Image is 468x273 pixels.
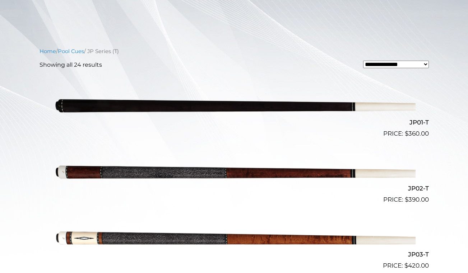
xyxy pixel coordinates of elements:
nav: Breadcrumb [40,47,429,55]
span: $ [405,196,408,203]
h2: JP03-T [40,248,429,261]
a: Pool Cues [58,48,84,55]
bdi: 360.00 [405,130,429,137]
h2: JP02-T [40,182,429,195]
p: Showing all 24 results [40,61,102,69]
img: JP03-T [53,207,416,268]
img: JP01-T [53,75,416,135]
span: $ [404,262,408,269]
img: JP02-T [53,141,416,202]
bdi: 420.00 [404,262,429,269]
bdi: 390.00 [405,196,429,203]
select: Shop order [363,61,429,68]
a: Home [40,48,56,55]
a: JP01-T $360.00 [40,75,429,138]
a: JP03-T $420.00 [40,207,429,270]
span: $ [405,130,408,137]
h2: JP01-T [40,116,429,129]
a: JP02-T $390.00 [40,141,429,204]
